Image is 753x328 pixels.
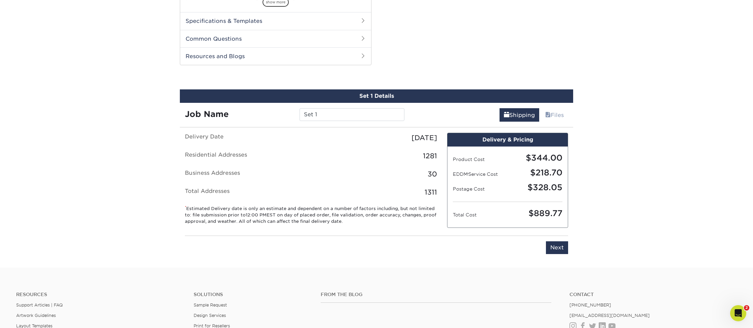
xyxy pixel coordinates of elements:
[569,292,737,297] a: Contact
[504,112,509,118] span: shipping
[16,302,63,307] a: Support Articles | FAQ
[508,181,567,194] div: $328.05
[311,187,442,197] div: 1311
[311,133,442,143] div: [DATE]
[185,109,229,119] strong: Job Name
[508,167,567,179] div: $218.70
[194,313,226,318] a: Design Services
[194,292,310,297] h4: Solutions
[468,173,468,175] span: ®
[180,187,311,197] label: Total Addresses
[447,133,568,147] div: Delivery & Pricing
[508,207,567,219] div: $889.77
[185,205,437,225] small: Estimated Delivery date is only an estimate and dependent on a number of factors including, but n...
[546,241,568,254] input: Next
[569,302,611,307] a: [PHONE_NUMBER]
[180,12,371,30] h2: Specifications & Templates
[246,212,267,217] span: 12:00 PM
[500,108,539,122] a: Shipping
[311,169,442,179] div: 30
[180,151,311,161] label: Residential Addresses
[180,47,371,65] h2: Resources and Blogs
[545,112,551,118] span: files
[180,169,311,179] label: Business Addresses
[321,292,551,297] h4: From the Blog
[453,171,508,177] label: EDDM Service Cost
[453,211,508,218] label: Total Cost
[300,108,404,121] input: Enter a job name
[180,133,311,143] label: Delivery Date
[453,186,508,192] label: Postage Cost
[311,151,442,161] div: 1281
[541,108,568,122] a: Files
[569,313,650,318] a: [EMAIL_ADDRESS][DOMAIN_NAME]
[180,30,371,47] h2: Common Questions
[180,89,573,103] div: Set 1 Details
[453,156,508,163] label: Product Cost
[194,302,227,307] a: Sample Request
[508,152,567,164] div: $344.00
[16,292,184,297] h4: Resources
[730,305,746,321] iframe: Intercom live chat
[16,313,56,318] a: Artwork Guidelines
[744,305,749,311] span: 2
